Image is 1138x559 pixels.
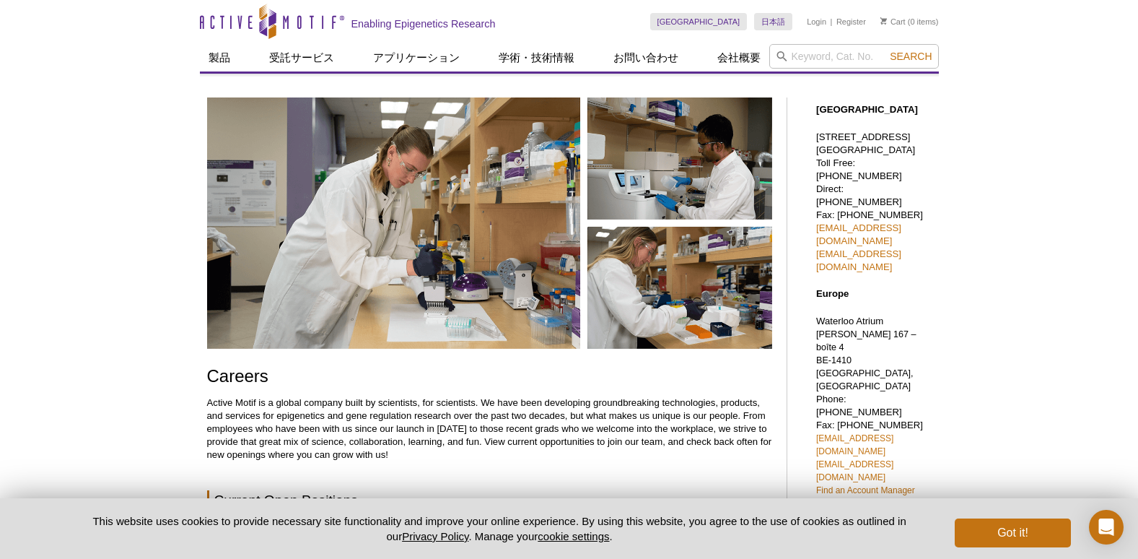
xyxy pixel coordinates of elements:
button: cookie settings [538,530,609,542]
a: [EMAIL_ADDRESS][DOMAIN_NAME] [816,222,901,246]
a: 製品 [200,44,239,71]
p: This website uses cookies to provide necessary site functionality and improve your online experie... [68,513,932,544]
h2: Enabling Epigenetics Research [351,17,496,30]
a: 日本語 [754,13,792,30]
strong: Europe [816,288,849,299]
span: [PERSON_NAME] 167 – boîte 4 BE-1410 [GEOGRAPHIC_DATA], [GEOGRAPHIC_DATA] [816,329,916,391]
p: Waterloo Atrium Phone: [PHONE_NUMBER] Fax: [PHONE_NUMBER] [816,315,932,497]
a: Find an Account Manager [816,485,915,495]
a: Register [836,17,866,27]
a: お問い合わせ [605,44,687,71]
input: Keyword, Cat. No. [769,44,939,69]
strong: [GEOGRAPHIC_DATA] [816,104,918,115]
a: Privacy Policy [402,530,468,542]
img: Your Cart [880,17,887,25]
p: [STREET_ADDRESS] [GEOGRAPHIC_DATA] Toll Free: [PHONE_NUMBER] Direct: [PHONE_NUMBER] Fax: [PHONE_N... [816,131,932,274]
a: [GEOGRAPHIC_DATA] [650,13,748,30]
a: アプリケーション [364,44,468,71]
p: Active Motif is a global company built by scientists, for scientists. We have been developing gro... [207,396,772,461]
a: 会社概要 [709,44,769,71]
div: Open Intercom Messenger [1089,510,1124,545]
li: (0 items) [880,13,939,30]
button: Search [885,50,936,63]
span: Search [890,51,932,62]
a: [EMAIL_ADDRESS][DOMAIN_NAME] [816,433,893,456]
a: 学術・技術情報 [490,44,583,71]
a: Login [807,17,826,27]
img: Careers at Active Motif [207,97,772,349]
a: Cart [880,17,906,27]
a: 受託サービス [261,44,343,71]
a: [EMAIL_ADDRESS][DOMAIN_NAME] [816,248,901,272]
h1: Careers [207,367,772,388]
h2: Current Open Positions [207,490,772,510]
button: Got it! [955,519,1070,547]
a: [EMAIL_ADDRESS][DOMAIN_NAME] [816,459,893,482]
li: | [831,13,833,30]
